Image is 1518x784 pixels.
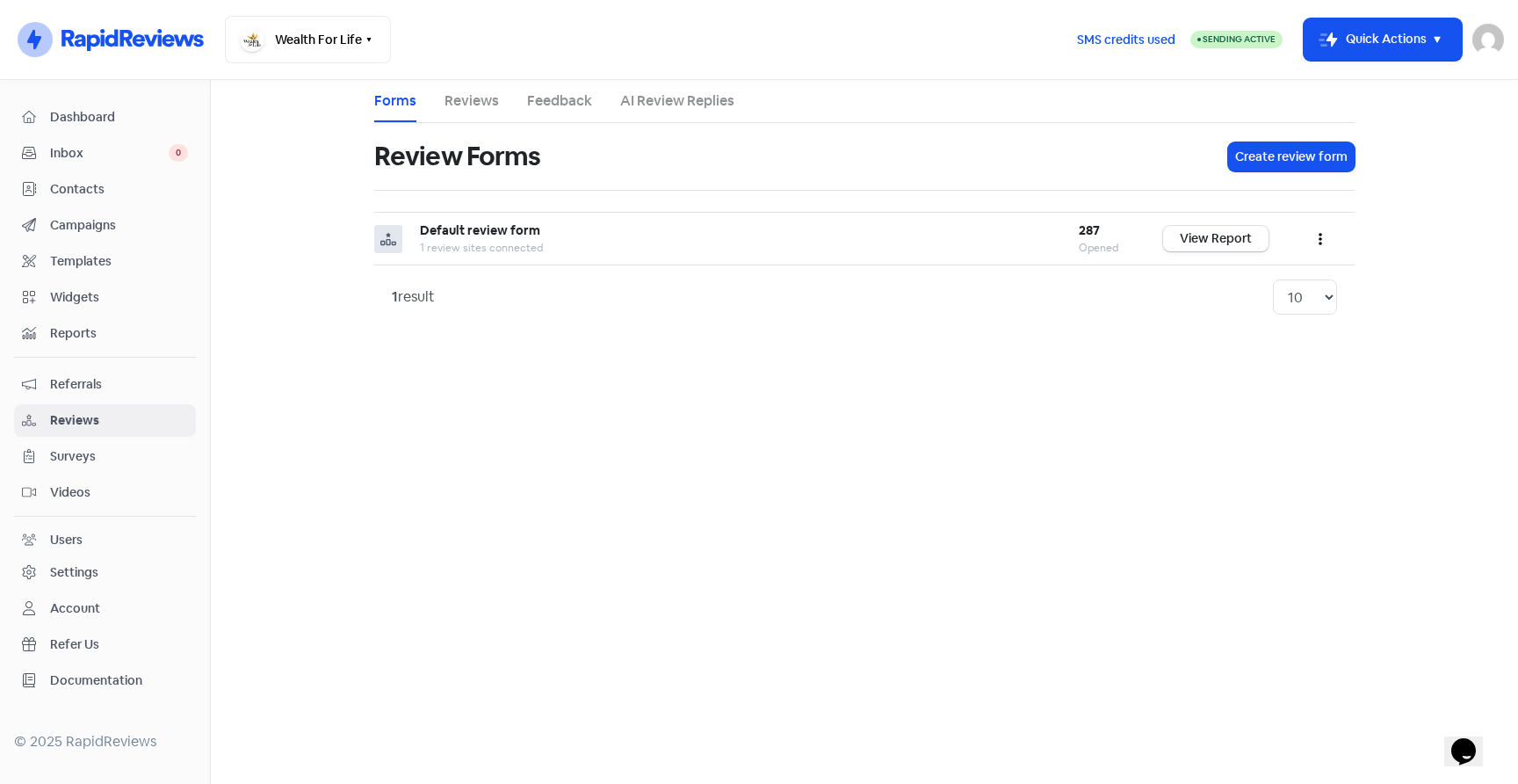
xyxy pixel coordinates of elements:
[14,664,196,697] a: Documentation
[1190,29,1283,50] a: Sending Active
[14,524,196,556] a: Users
[14,592,196,625] a: Account
[374,128,540,185] h1: Review Forms
[14,368,196,401] a: Referrals
[14,137,196,170] a: Inbox 0
[392,287,398,306] strong: 1
[1444,714,1500,766] iframe: chat widget
[50,375,188,394] span: Referrals
[50,531,83,549] div: Users
[50,216,188,235] span: Campaigns
[14,476,196,509] a: Videos
[14,209,196,242] a: Campaigns
[14,173,196,206] a: Contacts
[50,180,188,199] span: Contacts
[1079,240,1128,256] div: Opened
[1203,33,1276,45] span: Sending Active
[225,16,391,63] button: Wealth For Life
[50,447,188,466] span: Surveys
[1062,29,1190,47] a: SMS credits used
[50,671,188,690] span: Documentation
[14,281,196,314] a: Widgets
[374,91,416,112] a: Forms
[50,599,100,618] div: Account
[14,731,196,752] div: © 2025 RapidReviews
[1077,31,1175,49] span: SMS credits used
[50,411,188,430] span: Reviews
[1228,142,1355,171] button: Create review form
[50,144,169,163] span: Inbox
[50,252,188,271] span: Templates
[527,91,592,112] a: Feedback
[1079,222,1100,238] b: 287
[50,324,188,343] span: Reports
[445,91,499,112] a: Reviews
[50,563,98,582] div: Settings
[1163,226,1269,251] a: View Report
[1304,18,1462,61] button: Quick Actions
[169,144,188,162] span: 0
[14,628,196,661] a: Refer Us
[14,101,196,134] a: Dashboard
[420,222,540,238] b: Default review form
[14,404,196,437] a: Reviews
[14,317,196,350] a: Reports
[14,556,196,589] a: Settings
[50,108,188,127] span: Dashboard
[392,287,435,308] div: result
[1472,24,1504,55] img: User
[14,440,196,473] a: Surveys
[50,483,188,502] span: Videos
[620,91,734,112] a: AI Review Replies
[420,241,543,255] span: 1 review sites connected
[50,288,188,307] span: Widgets
[14,245,196,278] a: Templates
[50,635,188,654] span: Refer Us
